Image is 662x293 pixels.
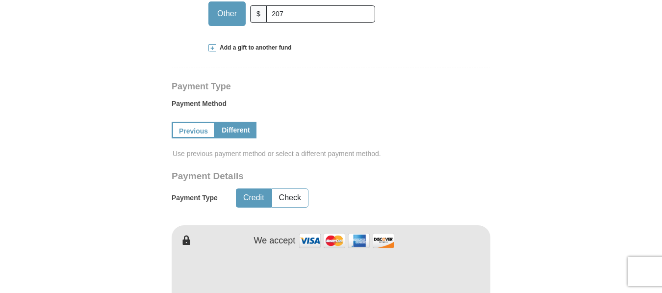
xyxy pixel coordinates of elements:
img: credit cards accepted [298,230,396,251]
h5: Payment Type [172,194,218,202]
span: $ [250,5,267,23]
span: Other [212,6,242,21]
button: Credit [236,189,271,207]
h4: We accept [254,236,296,246]
a: Previous [172,122,215,138]
label: Payment Method [172,99,490,113]
h3: Payment Details [172,171,422,182]
h4: Payment Type [172,82,490,90]
a: Different [215,122,256,138]
span: Use previous payment method or select a different payment method. [173,149,491,159]
span: Add a gift to another fund [216,44,292,52]
button: Check [272,189,308,207]
input: Other Amount [266,5,375,23]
